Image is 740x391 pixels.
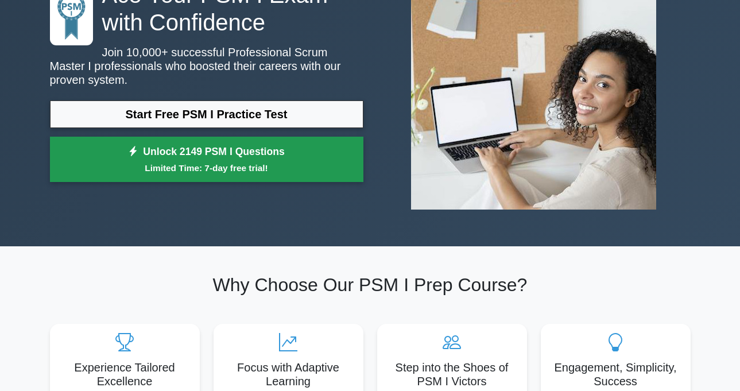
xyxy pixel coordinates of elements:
[50,100,363,128] a: Start Free PSM I Practice Test
[50,45,363,87] p: Join 10,000+ successful Professional Scrum Master I professionals who boosted their careers with ...
[386,361,518,388] h5: Step into the Shoes of PSM I Victors
[223,361,354,388] h5: Focus with Adaptive Learning
[59,361,191,388] h5: Experience Tailored Excellence
[50,274,691,296] h2: Why Choose Our PSM I Prep Course?
[50,137,363,183] a: Unlock 2149 PSM I QuestionsLimited Time: 7-day free trial!
[550,361,681,388] h5: Engagement, Simplicity, Success
[64,161,349,175] small: Limited Time: 7-day free trial!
